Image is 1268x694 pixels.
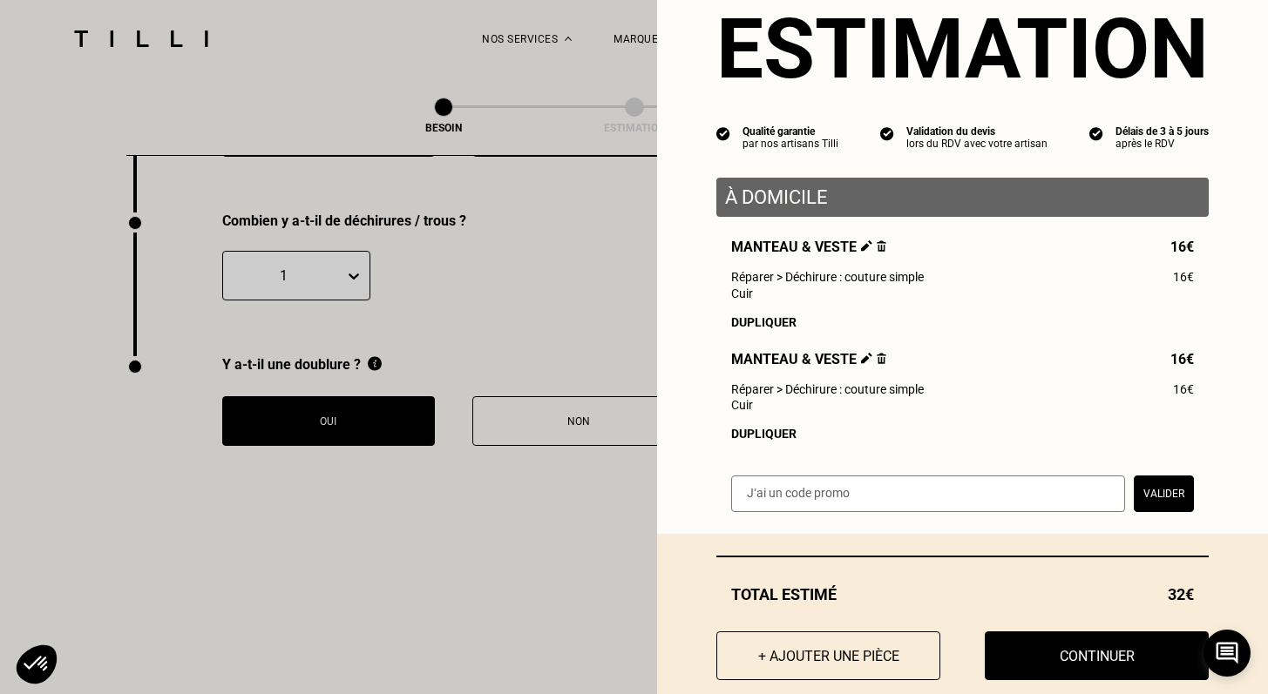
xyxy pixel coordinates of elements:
[877,240,886,252] img: Supprimer
[731,475,1125,512] input: J‘ai un code promo
[716,585,1209,603] div: Total estimé
[716,631,940,680] button: + Ajouter une pièce
[731,398,753,412] span: Cuir
[731,351,886,367] span: Manteau & veste
[985,631,1209,680] button: Continuer
[906,125,1048,138] div: Validation du devis
[877,353,886,364] img: Supprimer
[731,315,1194,329] div: Dupliquer
[725,186,1200,208] p: À domicile
[731,382,924,396] span: Réparer > Déchirure : couture simple
[731,427,1194,441] div: Dupliquer
[1115,138,1209,150] div: après le RDV
[1168,585,1194,603] span: 32€
[742,125,838,138] div: Qualité garantie
[731,239,886,255] span: Manteau & veste
[1115,125,1209,138] div: Délais de 3 à 5 jours
[1089,125,1103,141] img: icon list info
[861,240,872,252] img: Éditer
[1170,351,1194,367] span: 16€
[742,138,838,150] div: par nos artisans Tilli
[1134,475,1194,512] button: Valider
[861,353,872,364] img: Éditer
[1170,239,1194,255] span: 16€
[716,125,730,141] img: icon list info
[731,270,924,284] span: Réparer > Déchirure : couture simple
[1173,270,1194,284] span: 16€
[880,125,894,141] img: icon list info
[906,138,1048,150] div: lors du RDV avec votre artisan
[1173,382,1194,396] span: 16€
[731,286,753,300] span: Cuir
